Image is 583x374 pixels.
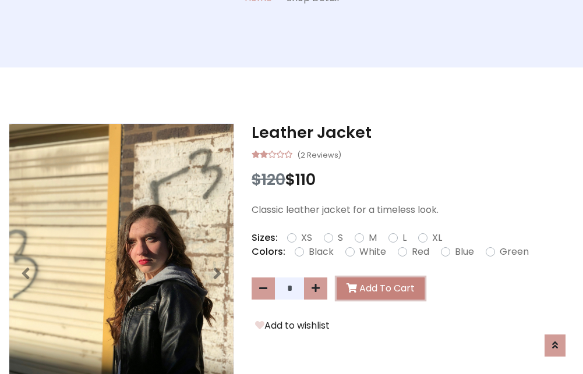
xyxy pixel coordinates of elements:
label: White [359,245,386,259]
label: Green [500,245,529,259]
label: S [338,231,343,245]
p: Colors: [252,245,285,259]
label: Blue [455,245,474,259]
small: (2 Reviews) [297,147,341,161]
p: Sizes: [252,231,278,245]
label: XL [432,231,442,245]
label: L [402,231,407,245]
h3: $ [252,170,574,189]
span: $120 [252,169,285,190]
span: 110 [295,169,316,190]
button: Add To Cart [337,277,425,300]
p: Classic leather jacket for a timeless look. [252,203,574,217]
label: Red [412,245,429,259]
label: Black [309,245,334,259]
h3: Leather Jacket [252,123,574,142]
button: Add to wishlist [252,318,333,333]
label: M [369,231,377,245]
label: XS [301,231,312,245]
